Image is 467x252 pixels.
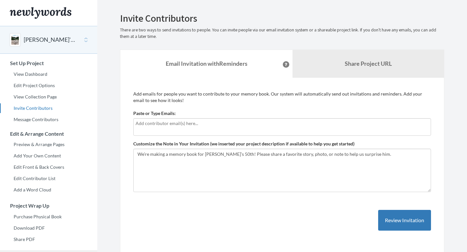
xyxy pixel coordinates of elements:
p: There are two ways to send invitations to people. You can invite people via our email invitation ... [120,27,444,40]
label: Paste or Type Emails: [133,110,176,117]
b: Share Project URL [345,60,392,67]
h3: Set Up Project [0,60,97,66]
h3: Edit & Arrange Content [0,131,97,137]
button: Review Invitation [378,210,431,231]
input: Add contributor email(s) here... [136,120,429,127]
textarea: We’re making a memory book for [PERSON_NAME]’s 50th! Please share a favorite story, photo, or not... [133,149,431,192]
button: [PERSON_NAME]'s 50th Birthday [24,36,76,44]
p: Add emails for people you want to contribute to your memory book. Our system will automatically s... [133,91,431,104]
strong: Email Invitation with Reminders [166,60,247,67]
h2: Invite Contributors [120,13,444,24]
img: Newlywords logo [10,7,71,19]
label: Customize the Note in Your Invitation (we inserted your project description if available to help ... [133,141,354,147]
h3: Project Wrap Up [0,203,97,209]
